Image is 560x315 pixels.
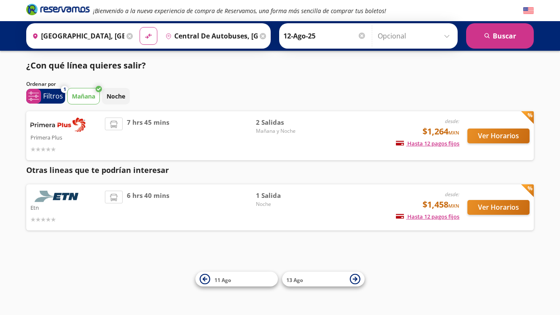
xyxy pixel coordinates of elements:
[378,25,453,47] input: Opcional
[448,203,459,209] small: MXN
[127,191,169,224] span: 6 hrs 40 mins
[256,191,315,200] span: 1 Salida
[423,198,459,211] span: $1,458
[195,272,278,287] button: 11 Ago
[445,118,459,125] em: desde:
[467,200,530,215] button: Ver Horarios
[67,88,100,104] button: Mañana
[256,127,315,135] span: Mañana y Noche
[467,129,530,143] button: Ver Horarios
[26,3,90,18] a: Brand Logo
[93,7,386,15] em: ¡Bienvenido a la nueva experiencia de compra de Reservamos, una forma más sencilla de comprar tus...
[466,23,534,49] button: Buscar
[30,118,85,132] img: Primera Plus
[26,59,146,72] p: ¿Con qué línea quieres salir?
[283,25,366,47] input: Elegir Fecha
[102,88,130,104] button: Noche
[107,92,125,101] p: Noche
[30,132,101,142] p: Primera Plus
[523,5,534,16] button: English
[43,91,63,101] p: Filtros
[127,118,169,154] span: 7 hrs 45 mins
[29,25,124,47] input: Buscar Origen
[63,86,66,93] span: 1
[396,140,459,147] span: Hasta 12 pagos fijos
[26,89,65,104] button: 1Filtros
[256,118,315,127] span: 2 Salidas
[214,276,231,283] span: 11 Ago
[445,191,459,198] em: desde:
[448,129,459,136] small: MXN
[26,3,90,16] i: Brand Logo
[26,164,534,176] p: Otras lineas que te podrían interesar
[423,125,459,138] span: $1,264
[30,202,101,212] p: Etn
[30,191,85,202] img: Etn
[286,276,303,283] span: 13 Ago
[256,200,315,208] span: Noche
[162,25,258,47] input: Buscar Destino
[396,213,459,220] span: Hasta 12 pagos fijos
[282,272,365,287] button: 13 Ago
[72,92,95,101] p: Mañana
[26,80,56,88] p: Ordenar por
